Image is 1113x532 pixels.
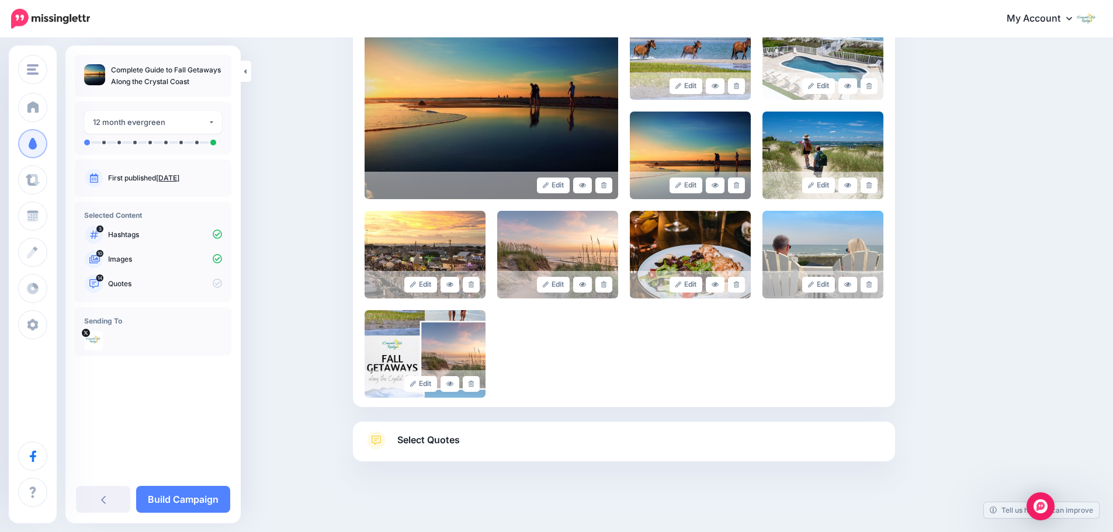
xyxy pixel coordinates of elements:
[96,225,103,232] span: 3
[365,12,618,199] img: b623e5eacd27f64c86d66c6ea3ba7db5_large.jpg
[497,211,618,298] img: 64919343446bca3fcb19ccd7cad6cbbd_large.jpg
[108,173,222,183] p: First published
[404,277,438,293] a: Edit
[365,310,486,398] img: 848dc535a1562f29db065da07a8d3e1b_large.jpg
[404,376,438,392] a: Edit
[108,230,222,240] p: Hashtags
[670,178,703,193] a: Edit
[762,112,883,199] img: b22e09a4cccc77421091909174d56eb9_large.jpg
[802,277,835,293] a: Edit
[630,12,751,100] img: fd13dda1a1f190a447164622c254d2fe_large.jpg
[84,111,222,134] button: 12 month evergreen
[984,502,1099,518] a: Tell us how we can improve
[802,78,835,94] a: Edit
[27,64,39,75] img: menu.png
[537,178,570,193] a: Edit
[96,274,104,281] span: 14
[1027,492,1055,520] div: Open Intercom Messenger
[762,12,883,100] img: 1a801fb180dc968c93a439c849fde570_large.jpg
[84,64,105,85] img: b623e5eacd27f64c86d66c6ea3ba7db5_thumb.jpg
[365,211,486,298] img: 639ba309cdd410f038655c3680030b72_large.jpg
[762,211,883,298] img: d59fc8fc2c51450aaad6aa9ffee3a3e4_large.jpg
[630,112,751,199] img: a91982d4c558e5ef68f04a95095e5108_large.jpg
[156,173,179,182] a: [DATE]
[630,211,751,298] img: 3143581871c0993f2eca1f7579453440_large.jpg
[365,431,883,461] a: Select Quotes
[84,331,103,350] img: l5ef-sXV-2662.jpg
[111,64,222,88] p: Complete Guide to Fall Getaways Along the Crystal Coast
[11,9,90,29] img: Missinglettr
[995,5,1095,33] a: My Account
[84,211,222,220] h4: Selected Content
[670,277,703,293] a: Edit
[397,432,460,448] span: Select Quotes
[96,250,103,257] span: 10
[802,178,835,193] a: Edit
[84,317,222,325] h4: Sending To
[537,277,570,293] a: Edit
[108,279,222,289] p: Quotes
[93,116,208,129] div: 12 month evergreen
[108,254,222,265] p: Images
[670,78,703,94] a: Edit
